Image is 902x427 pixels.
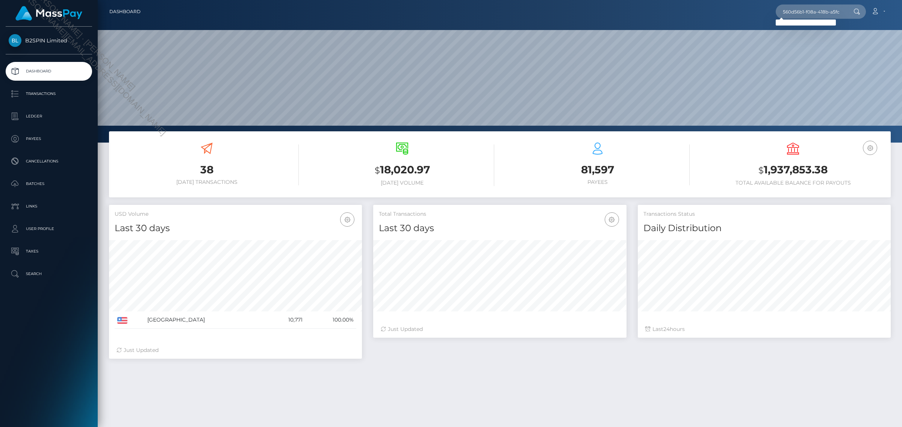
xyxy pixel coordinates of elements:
p: Ledger [9,111,89,122]
a: Dashboard [109,4,141,20]
img: MassPay Logo [15,6,82,21]
h6: Payees [505,179,690,185]
small: $ [375,165,380,176]
p: Batches [9,178,89,189]
img: B2SPIN Limited [9,34,21,47]
a: Taxes [6,242,92,261]
h3: 18,020.97 [310,162,494,178]
div: Just Updated [117,346,354,354]
input: Search... [776,5,846,19]
p: Payees [9,133,89,144]
small: $ [758,165,764,176]
div: Just Updated [381,325,619,333]
h3: 1,937,853.38 [701,162,885,178]
h5: Transactions Status [643,210,885,218]
a: Search [6,265,92,283]
a: Dashboard [6,62,92,81]
h4: Daily Distribution [643,222,885,235]
h5: Total Transactions [379,210,621,218]
p: User Profile [9,223,89,235]
h6: [DATE] Volume [310,180,494,186]
h6: [DATE] Transactions [115,179,299,185]
td: 100.00% [305,311,356,329]
h5: USD Volume [115,210,356,218]
a: Payees [6,129,92,148]
td: [GEOGRAPHIC_DATA] [145,311,267,329]
p: Search [9,268,89,280]
p: Transactions [9,88,89,99]
span: B2SPIN Limited [6,37,92,44]
a: Batches [6,174,92,193]
a: User Profile [6,220,92,238]
a: Links [6,197,92,216]
h3: 38 [115,162,299,177]
p: Links [9,201,89,212]
div: Last hours [645,325,883,333]
h3: 81,597 [505,162,690,177]
a: Cancellations [6,152,92,171]
p: Taxes [9,246,89,257]
span: 24 [663,326,670,332]
h4: Last 30 days [379,222,621,235]
img: US.png [117,317,127,324]
td: 10,771 [267,311,305,329]
h4: Last 30 days [115,222,356,235]
p: Dashboard [9,66,89,77]
a: Transactions [6,84,92,103]
a: Ledger [6,107,92,126]
h6: Total Available Balance for Payouts [701,180,885,186]
p: Cancellations [9,156,89,167]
